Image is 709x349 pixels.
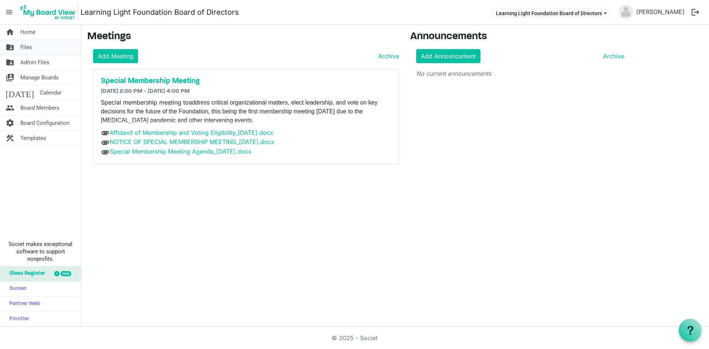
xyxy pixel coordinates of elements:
button: Learning Light Foundation Board of Directors dropdownbutton [491,8,612,18]
span: switch_account [6,70,14,85]
p: No current announcements [416,69,624,78]
span: people [6,100,14,115]
span: Manage Boards [20,70,59,85]
span: menu [2,5,16,19]
a: Archive [375,52,399,61]
span: Board Members [20,100,59,115]
a: Add Meeting [93,49,138,63]
a: Learning Light Foundation Board of Directors [81,5,239,20]
button: logout [688,4,703,20]
span: Societ makes exceptional software to support nonprofits. [3,240,78,263]
a: © 2025 - Societ [332,334,377,342]
span: construction [6,131,14,146]
a: Archive [600,52,624,61]
div: new [61,271,71,276]
span: Home [20,25,35,40]
a: Special Membership Meeting Agenda_[DATE].docx [110,148,251,155]
h6: [DATE] 2:00 PM - [DATE] 4:00 PM [101,88,391,95]
h3: Announcements [410,31,630,43]
a: Affidavit of Membership and Voting Eligibility_[DATE].docx [110,129,273,136]
span: Calendar [40,85,62,100]
span: folder_shared [6,40,14,55]
span: attachment [101,129,110,137]
span: Templates [20,131,46,146]
span: Files [20,40,32,55]
a: NOTICE OF SPECIAL MEMBERSHIP MEETING_[DATE].docx [110,138,274,146]
span: address critical organizational matters, elect leadership, and vote on key decisions for the futu... [101,99,377,123]
span: folder_shared [6,55,14,70]
img: no-profile-picture.svg [619,4,633,19]
a: Special Membership Meeting [101,77,391,86]
h3: Meetings [87,31,399,43]
span: [DATE] [6,85,34,100]
span: attachment [101,148,110,157]
span: attachment [101,138,110,147]
a: My Board View Logo [18,3,81,21]
span: Board Configuration [20,116,69,130]
span: home [6,25,14,40]
span: Sumac [6,281,27,296]
span: Frontier [6,312,29,326]
span: Partner Web [6,297,40,311]
a: [PERSON_NAME] [633,4,688,19]
p: Special membership meeting to [101,98,391,124]
span: Admin Files [20,55,49,70]
img: My Board View Logo [18,3,78,21]
span: Glass Register [6,266,45,281]
a: Add Announcement [416,49,480,63]
span: settings [6,116,14,130]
